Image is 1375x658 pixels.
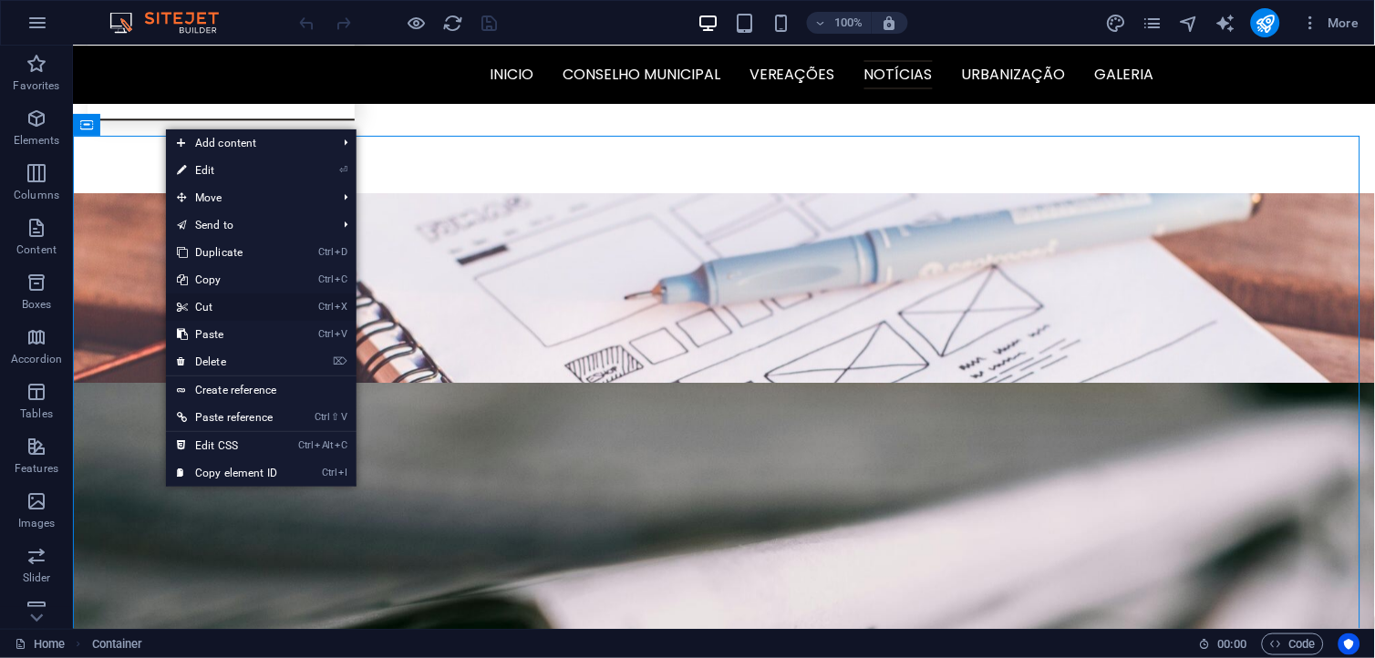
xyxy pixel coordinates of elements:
[1255,13,1276,34] i: Publish
[299,439,314,451] i: Ctrl
[15,633,65,655] a: Click to cancel selection. Double-click to open Pages
[333,355,347,367] i: ⌦
[1339,633,1360,655] button: Usercentrics
[92,633,143,655] span: Click to select. Double-click to edit
[11,352,62,366] p: Accordion
[322,467,336,478] i: Ctrl
[406,12,428,34] button: Click here to leave preview mode and continue editing
[92,633,143,655] nav: breadcrumb
[166,211,329,239] a: Send to
[1178,13,1199,34] i: Navigator
[18,516,56,530] p: Images
[834,12,863,34] h6: 100%
[166,239,288,266] a: CtrlDDuplicate
[1142,13,1163,34] i: Pages (Ctrl+Alt+S)
[13,78,59,93] p: Favorites
[1105,12,1127,34] button: design
[807,12,872,34] button: 100%
[1199,633,1247,655] h6: Session time
[335,328,347,340] i: V
[315,411,330,423] i: Ctrl
[315,439,333,451] i: Alt
[342,411,347,423] i: V
[166,459,288,487] a: CtrlICopy element ID
[1105,13,1126,34] i: Design (Ctrl+Alt+Y)
[14,133,60,148] p: Elements
[1142,12,1163,34] button: pages
[1302,14,1359,32] span: More
[20,406,53,421] p: Tables
[335,439,347,451] i: C
[882,15,898,31] i: On resize automatically adjust zoom level to fit chosen device.
[318,328,333,340] i: Ctrl
[15,461,58,476] p: Features
[166,321,288,348] a: CtrlVPaste
[166,404,288,431] a: Ctrl⇧VPaste reference
[166,293,288,321] a: CtrlXCut
[318,246,333,258] i: Ctrl
[1215,12,1236,34] button: text_generator
[22,297,52,312] p: Boxes
[442,12,464,34] button: reload
[1218,633,1246,655] span: 00 00
[335,246,347,258] i: D
[1231,637,1234,651] span: :
[1178,12,1200,34] button: navigator
[23,571,51,585] p: Slider
[14,188,59,202] p: Columns
[443,13,464,34] i: Reload page
[166,157,288,184] a: ⏎Edit
[338,467,347,478] i: I
[166,348,288,375] a: ⌦Delete
[1270,633,1316,655] span: Code
[339,164,347,176] i: ⏎
[105,12,242,34] img: Editor Logo
[332,411,340,423] i: ⇧
[166,266,288,293] a: CtrlCCopy
[335,273,347,285] i: C
[1215,13,1235,34] i: AI Writer
[166,432,288,459] a: CtrlAltCEdit CSS
[1251,8,1280,37] button: publish
[1262,633,1324,655] button: Code
[166,129,329,157] span: Add content
[166,184,329,211] span: Move
[1295,8,1367,37] button: More
[166,376,357,404] a: Create reference
[318,273,333,285] i: Ctrl
[16,242,57,257] p: Content
[335,301,347,313] i: X
[318,301,333,313] i: Ctrl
